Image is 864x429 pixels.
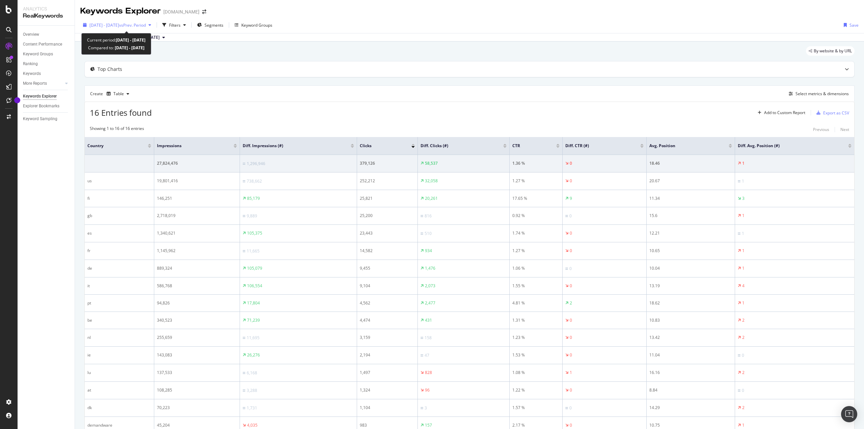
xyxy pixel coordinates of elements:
div: 1.27 % [512,248,560,254]
span: Avg. Position [649,143,719,149]
div: Open Intercom Messenger [841,406,857,422]
div: 0 [570,387,572,393]
div: Keywords [23,70,41,77]
div: 143,083 [157,352,237,358]
div: 1,340,621 [157,230,237,236]
span: Diff. CTR (#) [565,143,630,149]
div: 17.65 % [512,195,560,202]
div: 0 [742,387,744,394]
div: Filters [169,22,181,28]
div: 157 [425,422,432,428]
div: Keyword Sampling [23,115,57,123]
div: 3,288 [247,387,257,394]
img: Equal [243,180,245,182]
div: 15.6 [649,213,732,219]
div: Export as CSV [823,110,849,116]
div: Ranking [23,60,38,68]
div: 11.34 [649,195,732,202]
div: fr [87,248,151,254]
div: 379,126 [360,160,415,166]
div: 828 [425,370,432,376]
span: By website & by URL [814,49,852,53]
div: 105,079 [247,265,262,271]
img: Equal [421,354,423,356]
div: 3 [742,195,745,202]
div: Compared to: [88,44,144,52]
span: Clicks [360,143,401,149]
img: Equal [565,407,568,409]
button: Next [840,126,849,134]
div: 137,533 [157,370,237,376]
div: 6,168 [247,370,257,376]
div: 9,104 [360,283,415,289]
span: Diff. Avg. Position (#) [738,143,838,149]
button: Select metrics & dimensions [786,90,849,98]
div: 1.08 % [512,370,560,376]
div: Keywords Explorer [80,5,161,17]
div: 1.27 % [512,178,560,184]
div: Select metrics & dimensions [795,91,849,97]
div: 0 [569,405,572,411]
div: 252,212 [360,178,415,184]
div: 1 [742,160,745,166]
div: RealKeywords [23,12,69,20]
div: Top Charts [98,66,122,73]
div: 26,276 [247,352,260,358]
div: 2.17 % [512,422,560,428]
div: Previous [813,127,829,132]
div: 0 [569,213,572,219]
img: Equal [738,354,740,356]
div: 1.06 % [512,265,560,271]
div: 1.23 % [512,334,560,341]
div: Keyword Groups [241,22,272,28]
div: Next [840,127,849,132]
img: Equal [243,372,245,374]
button: Segments [194,20,226,30]
div: gb [87,213,151,219]
div: Current period: [87,36,145,44]
div: 10.04 [649,265,732,271]
div: 1 [742,300,745,306]
div: 1.57 % [512,405,560,411]
div: pt [87,300,151,306]
a: Keyword Sampling [23,115,70,123]
div: Table [113,92,124,96]
div: 32,058 [425,178,438,184]
img: Equal [243,215,245,217]
img: Equal [565,215,568,217]
img: Equal [421,233,423,235]
div: 27,824,476 [157,160,237,166]
img: Equal [738,390,740,392]
a: Keyword Groups [23,51,70,58]
div: 1 [742,265,745,271]
button: [DATE] [144,33,168,42]
div: 1 [742,178,744,184]
div: Overview [23,31,39,38]
span: 2025 Sep. 3rd [146,34,160,41]
img: Equal [243,407,245,409]
div: 10.83 [649,317,732,323]
div: 889,324 [157,265,237,271]
div: 11,665 [247,248,260,254]
div: Content Performance [23,41,62,48]
div: 1,324 [360,387,415,393]
a: Ranking [23,60,70,68]
div: 158 [425,335,432,341]
button: Previous [813,126,829,134]
div: 94,826 [157,300,237,306]
div: fi [87,195,151,202]
b: [DATE] - [DATE] [114,45,144,51]
div: 23,443 [360,230,415,236]
div: 25,200 [360,213,415,219]
a: Keywords Explorer [23,93,70,100]
div: 0 [570,352,572,358]
div: 146,251 [157,195,237,202]
div: de [87,265,151,271]
b: [DATE] - [DATE] [116,37,145,43]
div: 1,476 [425,265,435,271]
div: nl [87,334,151,341]
div: 2 [742,405,745,411]
a: Overview [23,31,70,38]
div: More Reports [23,80,47,87]
div: 0 [570,248,572,254]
